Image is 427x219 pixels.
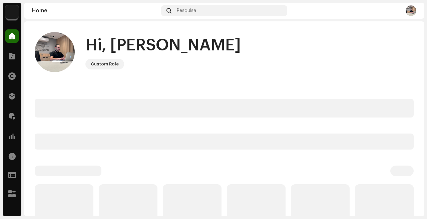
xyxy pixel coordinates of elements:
[32,8,158,13] div: Home
[406,5,416,16] img: 0ba84f16-5798-4c35-affb-ab1fe2b8839d
[85,35,241,56] div: Hi, [PERSON_NAME]
[91,60,119,68] div: Custom Role
[5,5,19,19] img: 730b9dfe-18b5-4111-b483-f30b0c182d82
[177,8,196,13] span: Pesquisa
[35,32,75,72] img: 0ba84f16-5798-4c35-affb-ab1fe2b8839d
